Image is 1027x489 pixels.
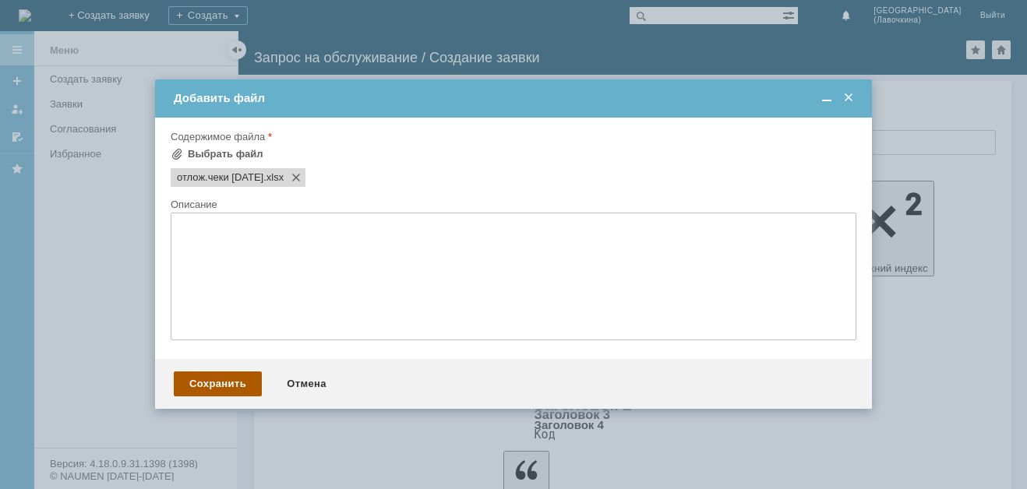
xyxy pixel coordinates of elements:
[174,91,856,105] div: Добавить файл
[841,91,856,105] span: Закрыть
[188,148,263,160] div: Выбрать файл
[819,91,835,105] span: Свернуть (Ctrl + M)
[171,199,853,209] div: Описание
[171,132,853,142] div: Содержимое файла
[177,171,263,184] span: отлож.чеки 29.09.2025.xlsx
[263,171,284,184] span: отлож.чеки 29.09.2025.xlsx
